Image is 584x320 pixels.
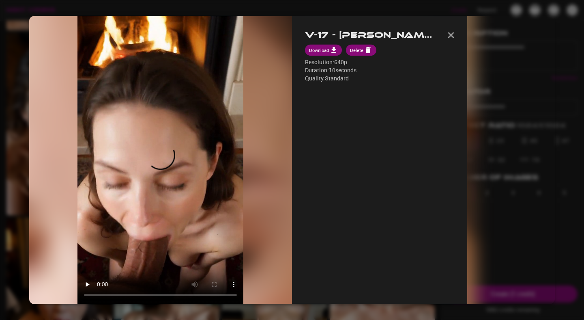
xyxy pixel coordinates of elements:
[305,30,435,40] h2: V-17 - [PERSON_NAME] Sept NSFW Videos
[305,75,454,83] p: Quality: Standard
[305,58,454,67] p: Resolution: 640p
[346,45,376,56] button: Delete
[448,32,454,38] img: Close modal icon button
[305,67,454,75] p: Duration: 10 seconds
[305,45,342,56] button: Download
